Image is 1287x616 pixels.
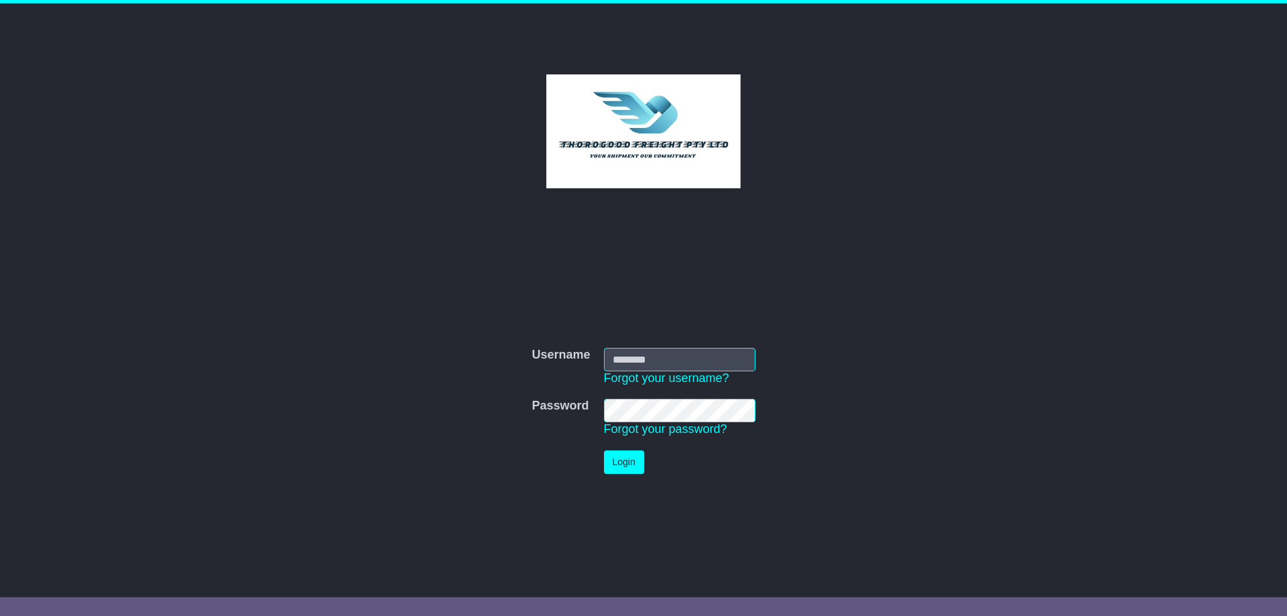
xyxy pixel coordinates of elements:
[604,450,644,474] button: Login
[546,74,741,188] img: Thorogood Freight Pty Ltd
[604,422,727,436] a: Forgot your password?
[604,371,729,385] a: Forgot your username?
[532,399,589,414] label: Password
[532,348,590,363] label: Username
